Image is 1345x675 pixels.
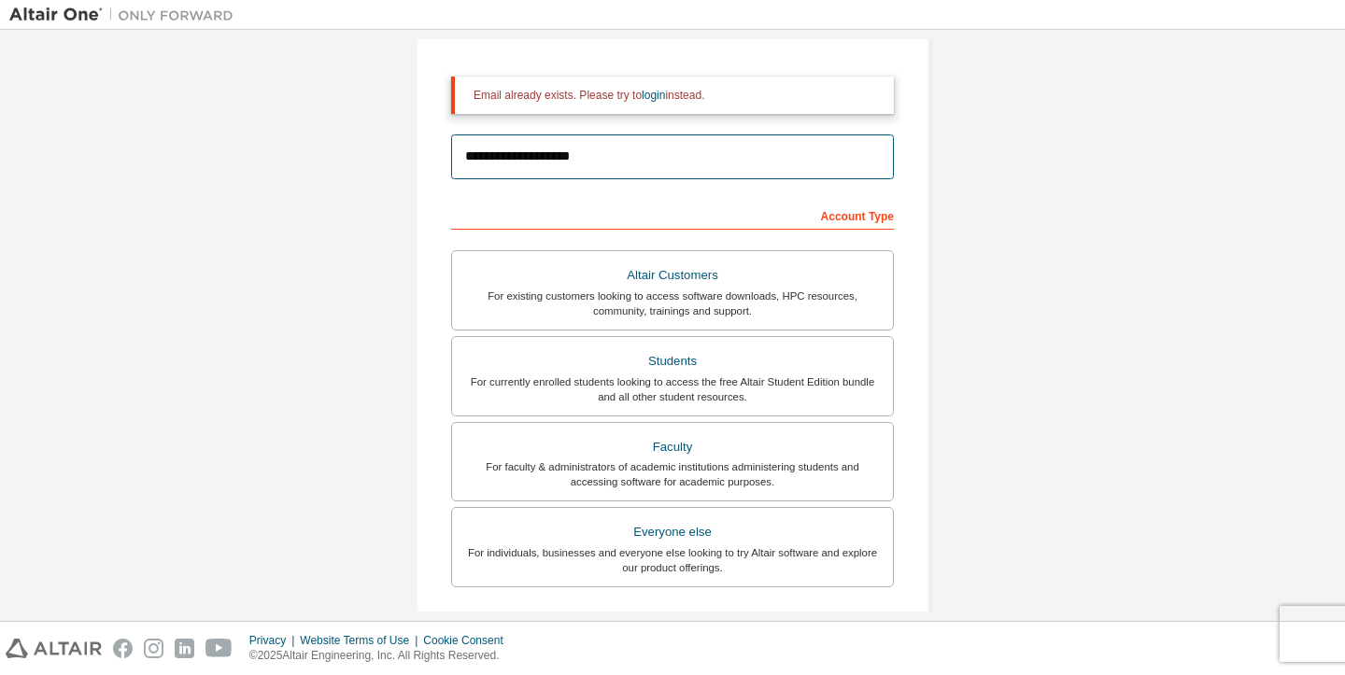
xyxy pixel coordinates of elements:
[463,374,882,404] div: For currently enrolled students looking to access the free Altair Student Edition bundle and all ...
[463,262,882,288] div: Altair Customers
[249,633,300,648] div: Privacy
[474,88,879,103] div: Email already exists. Please try to instead.
[205,639,233,658] img: youtube.svg
[6,639,102,658] img: altair_logo.svg
[113,639,133,658] img: facebook.svg
[463,434,882,460] div: Faculty
[642,89,665,102] a: login
[463,459,882,489] div: For faculty & administrators of academic institutions administering students and accessing softwa...
[144,639,163,658] img: instagram.svg
[463,519,882,545] div: Everyone else
[300,633,423,648] div: Website Terms of Use
[9,6,243,24] img: Altair One
[451,200,894,230] div: Account Type
[249,648,515,664] p: © 2025 Altair Engineering, Inc. All Rights Reserved.
[175,639,194,658] img: linkedin.svg
[423,633,514,648] div: Cookie Consent
[463,288,882,318] div: For existing customers looking to access software downloads, HPC resources, community, trainings ...
[463,545,882,575] div: For individuals, businesses and everyone else looking to try Altair software and explore our prod...
[463,348,882,374] div: Students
